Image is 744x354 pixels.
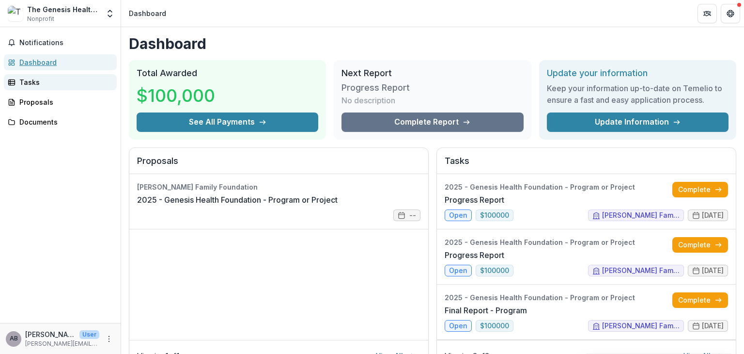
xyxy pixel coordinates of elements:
[547,113,728,132] a: Update Information
[4,94,117,110] a: Proposals
[547,82,728,106] h3: Keep your information up-to-date on Temelio to ensure a fast and easy application process.
[19,97,109,107] div: Proposals
[341,113,523,132] a: Complete Report
[125,6,170,20] nav: breadcrumb
[19,57,109,67] div: Dashboard
[10,336,18,342] div: Ann Broudy
[4,114,117,130] a: Documents
[547,68,728,79] h2: Update your information
[27,4,99,15] div: The Genesis Health Foundation, Inc.
[672,237,728,253] a: Complete
[19,39,113,47] span: Notifications
[4,74,117,90] a: Tasks
[137,156,420,174] h2: Proposals
[672,292,728,308] a: Complete
[129,35,736,52] h1: Dashboard
[672,182,728,197] a: Complete
[445,156,728,174] h2: Tasks
[137,82,215,109] h3: $100,000
[137,68,318,79] h2: Total Awarded
[103,333,115,345] button: More
[137,113,318,132] button: See All Payments
[19,117,109,127] div: Documents
[8,6,23,21] img: The Genesis Health Foundation, Inc.
[4,35,117,50] button: Notifications
[27,15,54,23] span: Nonprofit
[19,77,109,87] div: Tasks
[341,95,395,106] p: No description
[103,4,117,23] button: Open entity switcher
[445,249,504,261] a: Progress Report
[129,8,166,18] div: Dashboard
[341,68,523,79] h2: Next Report
[341,82,414,93] h3: Progress Report
[697,4,717,23] button: Partners
[137,194,338,206] a: 2025 - Genesis Health Foundation - Program or Project
[25,329,76,339] p: [PERSON_NAME]
[25,339,99,348] p: [PERSON_NAME][EMAIL_ADDRESS][PERSON_NAME][DOMAIN_NAME]
[4,54,117,70] a: Dashboard
[445,194,504,206] a: Progress Report
[445,305,527,316] a: Final Report - Program
[721,4,740,23] button: Get Help
[79,330,99,339] p: User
